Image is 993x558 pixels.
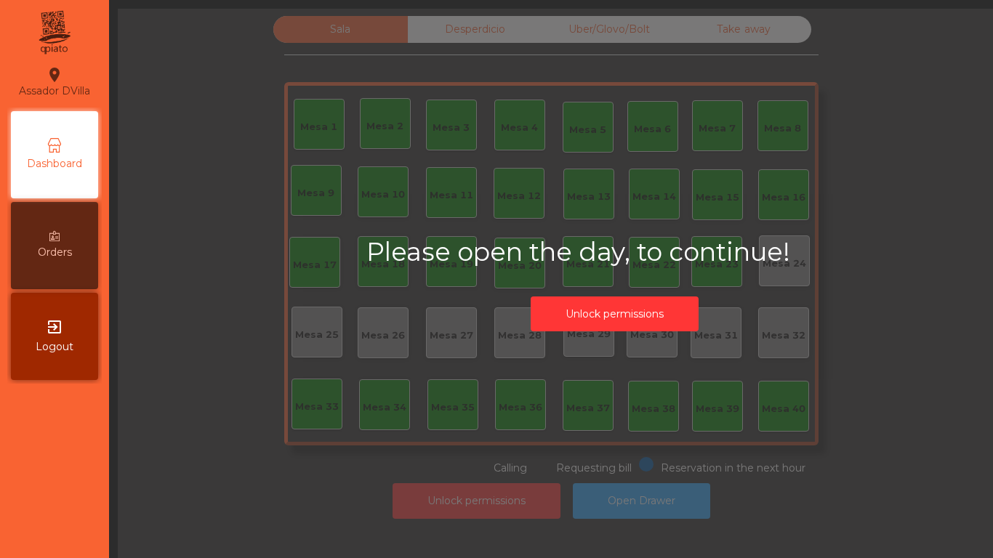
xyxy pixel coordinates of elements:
[38,245,72,260] span: Orders
[46,318,63,336] i: exit_to_app
[36,339,73,355] span: Logout
[531,296,699,332] button: Unlock permissions
[366,237,863,267] h2: Please open the day, to continue!
[27,156,82,171] span: Dashboard
[19,64,90,100] div: Assador DVilla
[36,7,72,58] img: qpiato
[46,66,63,84] i: location_on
